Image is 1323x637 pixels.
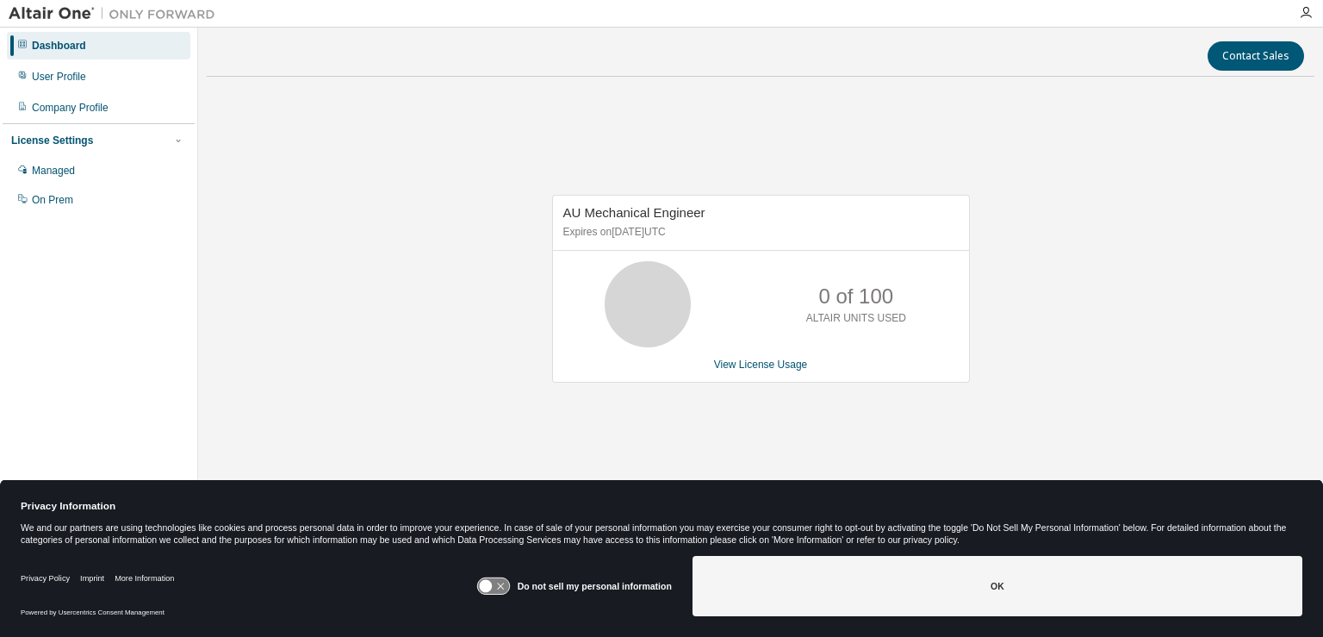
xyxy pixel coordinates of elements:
button: Contact Sales [1208,41,1304,71]
div: Dashboard [32,39,86,53]
img: Altair One [9,5,224,22]
div: On Prem [32,193,73,207]
p: Expires on [DATE] UTC [563,225,954,240]
span: AU Mechanical Engineer [563,205,705,220]
div: Managed [32,164,75,178]
div: License Settings [11,134,93,147]
div: User Profile [32,70,86,84]
div: Company Profile [32,101,109,115]
p: ALTAIR UNITS USED [806,311,906,326]
p: 0 of 100 [818,282,893,311]
a: View License Usage [714,359,808,371]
